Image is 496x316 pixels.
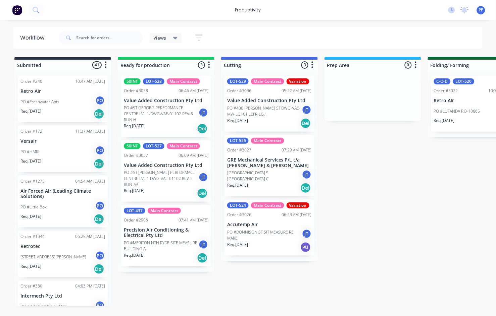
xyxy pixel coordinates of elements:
p: PO #LUTANDA P.O-10665 [434,108,480,114]
p: PO #Freshwater Apts [20,99,59,105]
p: Value Added Construction Pty Ltd [124,163,208,168]
div: 04:03 PM [DATE] [75,283,105,290]
div: Order #2908 [124,217,148,223]
div: Del [197,188,208,199]
div: Order #330 [20,283,42,290]
div: Order #172 [20,128,42,134]
div: Order #3037 [124,152,148,159]
p: Precision Air Conditioning & Electrical Pty Ltd [124,227,208,239]
p: Req. [DATE] [20,158,41,164]
div: productivity [232,5,264,15]
p: Value Added Construction Pty Ltd [227,98,312,104]
div: Order #240 [20,78,42,84]
div: Main Contract [167,78,200,84]
div: 50INTLOT-527Main ContractOrder #303706:09 AM [DATE]Value Added Construction Pty LtdPO #ST [PERSON... [121,140,211,202]
div: LOT-527 [143,143,164,149]
div: LOT-528 [143,78,164,84]
div: LOT-529Main ContractVariationOrder #303605:22 AM [DATE]Value Added Construction Pty LtdPO #400 [P... [225,76,314,132]
div: 07:29 AM [DATE] [282,147,312,153]
div: Order #3036 [227,88,251,94]
div: Order #3038 [124,88,148,94]
div: LOT-529 [227,78,249,84]
div: LOT-526Main ContractOrder #302707:29 AM [DATE]GRE Mechanical Services P/L t/a [PERSON_NAME] & [PE... [225,135,314,197]
div: Del [197,253,208,263]
div: Variation [287,202,309,208]
p: PO #[GEOGRAPHIC_DATA] [20,304,67,310]
div: PO [95,201,105,211]
p: Req. [DATE] [124,188,145,194]
div: PO [95,251,105,261]
div: Order #127504:54 AM [DATE]Air Forced Air (Leading Climate Solutions)PO #Little BoxPOReq.[DATE]Del [18,176,108,228]
div: Main Contract [148,208,181,214]
div: PO [95,96,105,106]
div: Order #17211:37 AM [DATE]VersairPO #HMRIPOReq.[DATE]Del [18,126,108,172]
div: jT [302,105,312,115]
div: LOT-524 [227,202,249,208]
p: Req. [DATE] [20,263,41,269]
p: Req. [DATE] [434,118,455,124]
div: 50INT [124,143,141,149]
div: jT [302,229,312,239]
div: Main Contract [251,78,284,84]
p: Accutemp Air [227,222,312,228]
div: PU [300,242,311,253]
div: Del [94,214,104,225]
div: 50INT [124,78,141,84]
div: LOT-437 [124,208,145,214]
div: 50INTLOT-528Main ContractOrder #303806:46 AM [DATE]Value Added Construction Pty LtdPO #ST GEROEG ... [121,76,211,137]
div: Del [300,118,311,129]
div: Del [94,109,104,119]
p: Req. [DATE] [20,108,41,114]
div: Del [94,264,104,274]
p: Retro Air [20,88,105,94]
p: Air Forced Air (Leading Climate Solutions) [20,188,105,200]
p: Req. [DATE] [124,252,145,258]
div: jT [198,172,208,182]
div: Main Contract [251,138,284,144]
div: Workflow [20,34,48,42]
p: Intermech Pty Ltd [20,294,105,299]
p: Req. [DATE] [227,118,248,124]
p: Req. [DATE] [227,182,248,188]
p: GRE Mechanical Services P/L t/a [PERSON_NAME] & [PERSON_NAME] [227,157,312,169]
div: C-O-D [434,78,451,84]
p: Req. [DATE] [20,213,41,219]
img: Factory [12,5,22,15]
div: Main Contract [251,202,284,208]
div: Order #1344 [20,234,45,240]
div: 07:41 AM [DATE] [179,217,208,223]
p: Retrotec [20,244,105,249]
p: Req. [DATE] [124,123,145,129]
div: Order #1275 [20,178,45,184]
p: PO #HMRI [20,149,39,155]
div: LOT-520 [453,78,475,84]
div: Del [94,159,104,169]
div: jT [198,108,208,118]
input: Search for orders... [77,31,143,45]
p: PO #Little Box [20,204,47,210]
p: PO #ST [PERSON_NAME] PERFORMACE CENTRE LVL 1 DWG-VAE-01102 REV-3 RUN-AA [124,170,198,188]
div: 06:23 AM [DATE] [282,212,312,218]
div: LOT-526 [227,138,249,144]
div: LOT-524Main ContractVariationOrder #302606:23 AM [DATE]Accutemp AirPO #DONNISON ST SIT MEASURE RE... [225,200,314,256]
p: PO #MERITON NTH RYDE SITE MEASURE BUILDING A [124,240,198,252]
div: Order #134406:25 AM [DATE]Retrotec[STREET_ADDRESS][PERSON_NAME]POReq.[DATE]Del [18,231,108,277]
div: 11:37 AM [DATE] [75,128,105,134]
div: Order #3027 [227,147,251,153]
p: [STREET_ADDRESS][PERSON_NAME] [20,254,86,260]
div: Order #3026 [227,212,251,218]
p: Versair [20,138,105,144]
span: PF [479,7,483,13]
div: Del [300,183,311,193]
p: PO #400 [PERSON_NAME] ST DWG-VAE-MW-LG101 LEFR-LG.1 [227,105,302,117]
div: jT [302,170,312,180]
div: PO [95,145,105,155]
div: Main Contract [167,143,200,149]
p: PO #DONNISON ST SIT MEASURE RE MAKE [227,229,302,241]
div: 06:25 AM [DATE] [75,234,105,240]
div: Order #3022 [434,88,458,94]
div: Variation [287,78,309,84]
div: 06:46 AM [DATE] [179,88,208,94]
p: [GEOGRAPHIC_DATA] 5 [GEOGRAPHIC_DATA] C [227,170,302,182]
p: PO #ST GEROEG PERFORMANCE CENTRE LVL 1-DWG-VAE-01102 REV-3 RUN H [124,105,198,123]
